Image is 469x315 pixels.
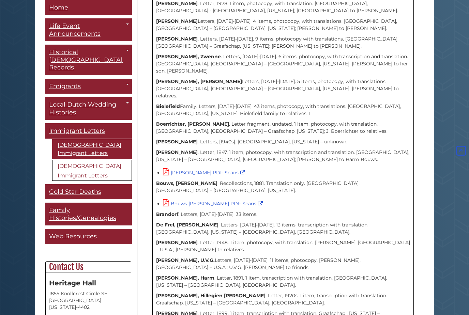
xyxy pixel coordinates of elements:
[45,79,132,94] a: Emigrants
[163,201,264,207] a: Bouws [PERSON_NAME] PDF Scans
[45,124,132,139] a: Immigrant Letters
[156,293,410,307] p: . Letter, 1920s. 1 item, transcription with translation. Graafschap, [US_STATE] – [GEOGRAPHIC_DAT...
[156,79,242,85] strong: [PERSON_NAME], [PERSON_NAME]
[156,275,214,281] strong: [PERSON_NAME], Harm
[156,257,215,264] strong: [PERSON_NAME], U.V.G.
[156,103,410,117] p: Family. Letters, [DATE]-[DATE]. 43 items, photocopy, with translations. [GEOGRAPHIC_DATA], [GEOGR...
[156,104,180,110] strong: Bielefield
[49,127,105,135] span: Immigrant Letters
[46,262,131,272] h2: Contact Us
[156,211,178,218] strong: Brandorf
[156,18,410,32] p: Letters, [DATE]-[DATE]. 4 items, photocopy, with translations. [GEOGRAPHIC_DATA], [GEOGRAPHIC_DAT...
[156,78,410,100] p: Letters, [DATE]-[DATE]. 5 items, photocopy, with translations. [GEOGRAPHIC_DATA], [GEOGRAPHIC_DAT...
[49,290,127,311] address: 1855 Knollcrest Circle SE [GEOGRAPHIC_DATA][US_STATE]-4402
[45,229,132,245] a: Web Resources
[156,180,217,187] strong: Bouws, [PERSON_NAME]
[49,207,116,222] span: Family Histories/Genealogies
[156,222,410,236] p: . Letters, [DATE]-[DATE]. 13 items, transcription with translation. [GEOGRAPHIC_DATA], [US_STATE]...
[156,36,198,42] strong: [PERSON_NAME]
[156,149,198,156] strong: [PERSON_NAME]
[455,148,467,154] a: Back to Top
[49,188,101,195] span: Gold Star Deaths
[156,180,410,194] p: . Recollections, 1881. Translation only. [GEOGRAPHIC_DATA], [GEOGRAPHIC_DATA] – [GEOGRAPHIC_DATA]...
[156,121,229,127] strong: Boerrichter, [PERSON_NAME]
[156,257,410,271] p: Letters, [DATE]-[DATE]. 11 items, photocopy. [PERSON_NAME], [GEOGRAPHIC_DATA] – U.S.A.; U.V.G. [P...
[49,82,81,90] span: Emigrants
[45,184,132,200] a: Gold Star Deaths
[45,203,132,226] a: Family Histories/Genealogies
[156,1,198,7] strong: [PERSON_NAME]
[45,45,132,76] a: Historical [DEMOGRAPHIC_DATA] Records
[49,279,96,287] strong: Heritage Hall
[156,149,410,163] p: . Letter, 1847. 1 item, photocopy, with transcription and translation. [GEOGRAPHIC_DATA], [US_STA...
[156,139,198,145] strong: [PERSON_NAME]
[163,170,247,176] a: [PERSON_NAME] PDF Scans
[45,97,132,120] a: Local Dutch Wedding Histories
[49,4,68,11] span: Home
[156,53,410,75] p: . Letters, [DATE]-[DATE]. 6 items, photocopy, with transcription and translation. [GEOGRAPHIC_DAT...
[49,233,97,240] span: Web Resources
[156,54,221,60] strong: [PERSON_NAME], Zwenne
[156,222,218,228] strong: De Frel, [PERSON_NAME]
[156,0,410,15] p: . Letter, 1978. 1 item, photocopy, with translation. [GEOGRAPHIC_DATA], [GEOGRAPHIC_DATA] - [GEOG...
[156,240,198,246] strong: [PERSON_NAME]
[156,293,266,299] strong: [PERSON_NAME], Hillegien [PERSON_NAME]
[52,139,132,159] a: [DEMOGRAPHIC_DATA] Immigrant Letters
[49,101,116,116] span: Local Dutch Wedding Histories
[156,211,410,218] p: . Letters, [DATE]-[DATE]. 33 items.
[49,22,101,38] span: Life Event Announcements
[156,275,410,289] p: . Letter, 1891. 1 item, transcription with translation. [GEOGRAPHIC_DATA], [US_STATE] – [GEOGRAPH...
[156,121,410,135] p: . Letter fragment, undated. 1 item, photocopy, with translation. [GEOGRAPHIC_DATA], [GEOGRAPHIC_D...
[45,19,132,42] a: Life Event Announcements
[156,36,410,50] p: . Letters, [DATE]-[DATE]. 9 items, photocopy with translations. [GEOGRAPHIC_DATA], [GEOGRAPHIC_DA...
[156,239,410,254] p: . Letter, 1948. 1 item, photocopy, with translation. [PERSON_NAME], [GEOGRAPHIC_DATA] – U.S.A.; [...
[156,18,198,25] strong: [PERSON_NAME]
[156,139,410,146] p: . Letters, [1940s]. [GEOGRAPHIC_DATA], [US_STATE] – unknown.
[49,49,123,72] span: Historical [DEMOGRAPHIC_DATA] Records
[52,160,132,181] a: [DEMOGRAPHIC_DATA] Immigrant Letters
